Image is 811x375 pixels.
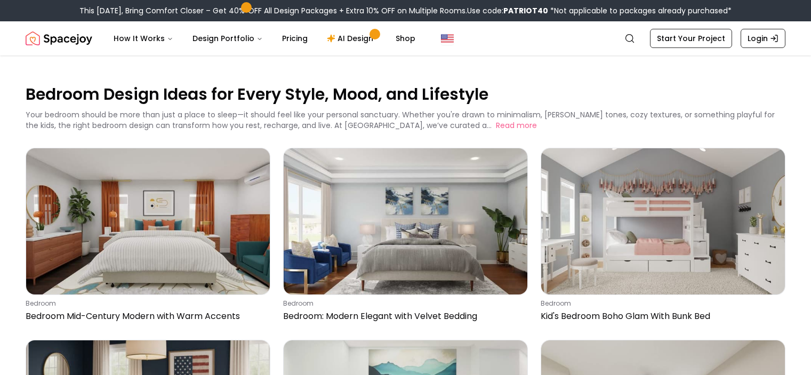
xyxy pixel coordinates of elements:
[650,29,732,48] a: Start Your Project
[441,32,454,45] img: United States
[26,310,266,323] p: Bedroom Mid-Century Modern with Warm Accents
[283,148,528,327] a: Bedroom: Modern Elegant with Velvet BeddingbedroomBedroom: Modern Elegant with Velvet Bedding
[387,28,424,49] a: Shop
[26,21,785,55] nav: Global
[284,148,527,294] img: Bedroom: Modern Elegant with Velvet Bedding
[541,148,785,294] img: Kid's Bedroom Boho Glam With Bunk Bed
[548,5,732,16] span: *Not applicable to packages already purchased*
[467,5,548,16] span: Use code:
[318,28,385,49] a: AI Design
[26,299,266,308] p: bedroom
[283,310,524,323] p: Bedroom: Modern Elegant with Velvet Bedding
[541,310,781,323] p: Kid's Bedroom Boho Glam With Bunk Bed
[496,120,537,131] button: Read more
[184,28,271,49] button: Design Portfolio
[105,28,182,49] button: How It Works
[26,83,785,105] p: Bedroom Design Ideas for Every Style, Mood, and Lifestyle
[26,148,270,294] img: Bedroom Mid-Century Modern with Warm Accents
[274,28,316,49] a: Pricing
[79,5,732,16] div: This [DATE], Bring Comfort Closer – Get 40% OFF All Design Packages + Extra 10% OFF on Multiple R...
[541,148,785,327] a: Kid's Bedroom Boho Glam With Bunk BedbedroomKid's Bedroom Boho Glam With Bunk Bed
[541,299,781,308] p: bedroom
[26,28,92,49] img: Spacejoy Logo
[26,148,270,327] a: Bedroom Mid-Century Modern with Warm AccentsbedroomBedroom Mid-Century Modern with Warm Accents
[741,29,785,48] a: Login
[26,109,775,131] p: Your bedroom should be more than just a place to sleep—it should feel like your personal sanctuar...
[105,28,424,49] nav: Main
[26,28,92,49] a: Spacejoy
[283,299,524,308] p: bedroom
[503,5,548,16] b: PATRIOT40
